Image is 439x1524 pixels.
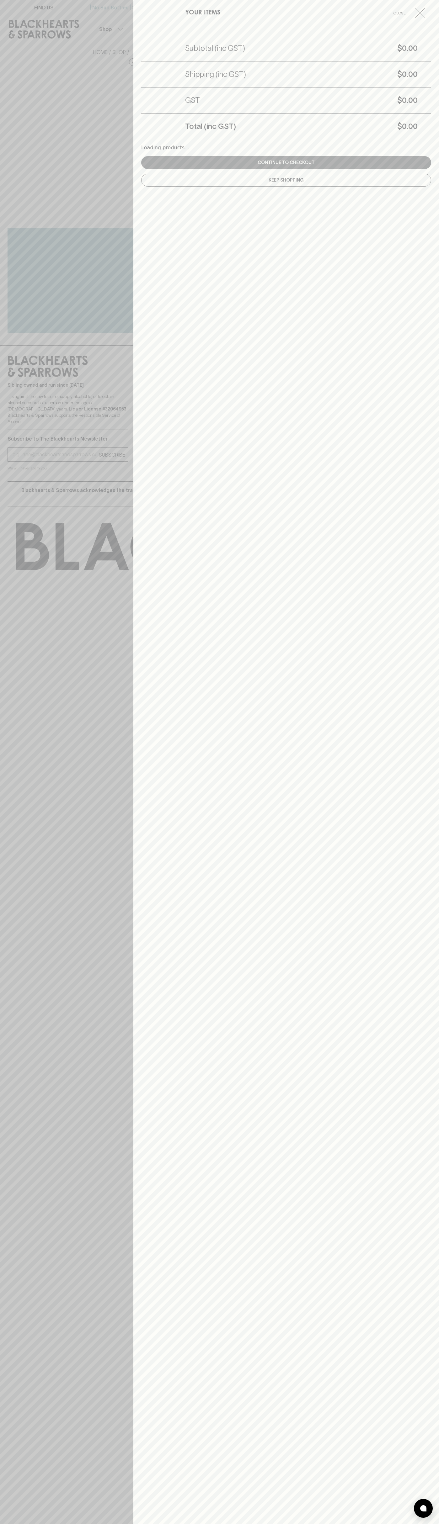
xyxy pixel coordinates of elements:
h5: Total (inc GST) [185,121,236,131]
span: Close [387,10,413,16]
div: Loading products... [141,144,431,151]
h5: $0.00 [200,95,418,105]
button: Keep Shopping [141,174,431,187]
h5: $0.00 [245,43,418,53]
h5: GST [185,95,200,105]
h5: $0.00 [236,121,418,131]
h5: $0.00 [246,69,418,79]
img: bubble-icon [420,1505,426,1511]
h5: Shipping (inc GST) [185,69,246,79]
button: Close [387,8,430,18]
h5: Subtotal (inc GST) [185,43,245,53]
h6: YOUR ITEMS [185,8,220,18]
